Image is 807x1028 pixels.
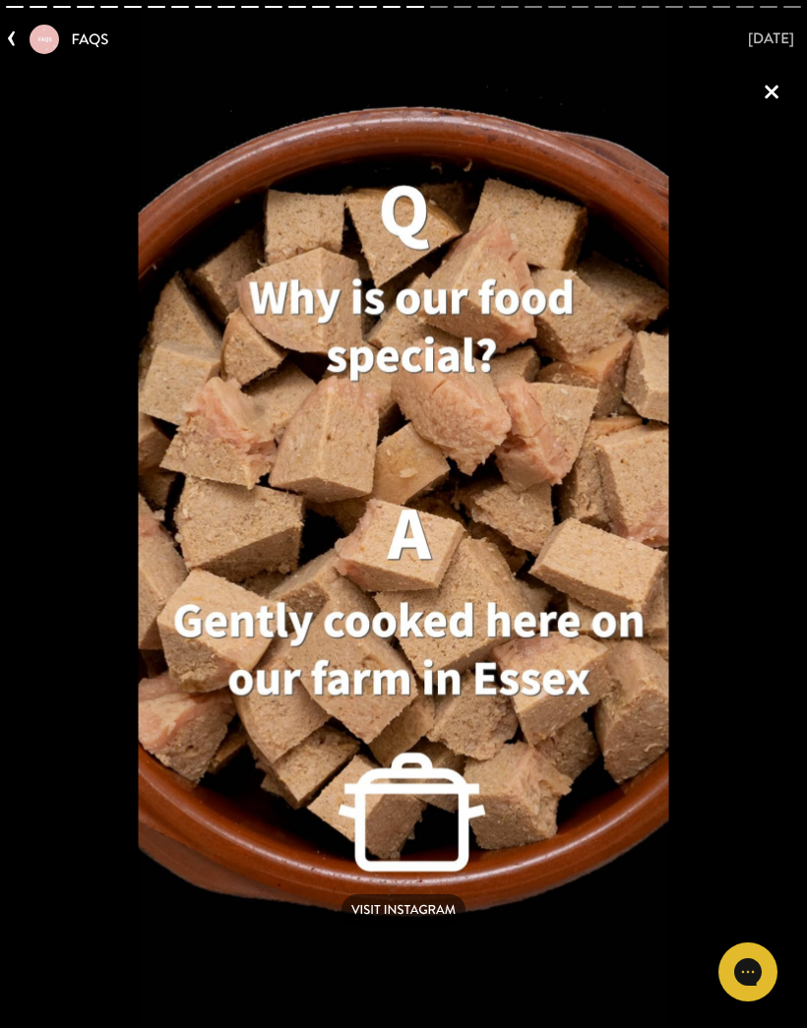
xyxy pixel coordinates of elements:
[709,936,787,1008] iframe: Gorgias live chat messenger
[748,68,795,115] a: ×
[341,894,466,926] a: Visit Instagram
[72,29,109,49] strong: FAQS
[748,24,795,53] span: [DATE]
